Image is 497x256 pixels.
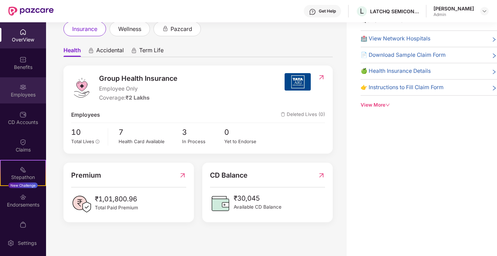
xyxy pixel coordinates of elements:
[119,138,182,145] div: Health Card Available
[171,25,192,33] span: pazcard
[63,47,81,57] span: Health
[126,94,150,101] span: ₹2 Lakhs
[71,111,100,119] span: Employees
[434,5,474,12] div: [PERSON_NAME]
[20,56,27,63] img: svg+xml;base64,PHN2ZyBpZD0iQmVuZWZpdHMiIHhtbG5zPSJodHRwOi8vd3d3LnczLm9yZy8yMDAwL3N2ZyIgd2lkdGg9Ij...
[370,8,419,15] div: LATCHQ SEMICONDUCTOR PRIVATE LIMITED
[95,204,138,211] span: Total Paid Premium
[20,29,27,36] img: svg+xml;base64,PHN2ZyBpZD0iSG9tZSIgeG1sbnM9Imh0dHA6Ly93d3cudzMub3JnLzIwMDAvc3ZnIiB3aWR0aD0iMjAiIG...
[318,74,325,81] img: RedirectIcon
[182,138,224,145] div: In Process
[20,194,27,201] img: svg+xml;base64,PHN2ZyBpZD0iRW5kb3JzZW1lbnRzIiB4bWxucz0iaHR0cDovL3d3dy53My5vcmcvMjAwMC9zdmciIHdpZH...
[8,183,38,188] div: New Challenge
[20,84,27,91] img: svg+xml;base64,PHN2ZyBpZD0iRW1wbG95ZWVzIiB4bWxucz0iaHR0cDovL3d3dy53My5vcmcvMjAwMC9zdmciIHdpZHRoPS...
[319,8,336,14] div: Get Help
[281,111,325,119] span: Deleted Lives (0)
[20,139,27,146] img: svg+xml;base64,PHN2ZyBpZD0iQ2xhaW0iIHhtbG5zPSJodHRwOi8vd3d3LnczLm9yZy8yMDAwL3N2ZyIgd2lkdGg9IjIwIi...
[234,193,281,203] span: ₹30,045
[361,34,430,43] span: 🏥 View Network Hospitals
[72,25,97,33] span: insurance
[285,73,311,91] img: insurerIcon
[131,47,137,54] div: animation
[16,240,39,247] div: Settings
[71,77,92,98] img: logo
[95,194,138,204] span: ₹1,01,800.96
[179,170,186,181] img: RedirectIcon
[309,8,316,15] img: svg+xml;base64,PHN2ZyBpZD0iSGVscC0zMngzMiIgeG1sbnM9Imh0dHA6Ly93d3cudzMub3JnLzIwMDAvc3ZnIiB3aWR0aD...
[224,126,266,138] span: 0
[224,138,266,145] div: Yet to Endorse
[361,83,444,92] span: 👉 Instructions to Fill Claim Form
[361,67,431,76] span: 🍏 Health Insurance Details
[491,36,497,43] span: right
[491,52,497,60] span: right
[234,203,281,211] span: Available CD Balance
[434,12,474,17] div: Admin
[318,170,325,181] img: RedirectIcon
[210,170,248,181] span: CD Balance
[361,101,497,109] div: View More
[20,166,27,173] img: svg+xml;base64,PHN2ZyB4bWxucz0iaHR0cDovL3d3dy53My5vcmcvMjAwMC9zdmciIHdpZHRoPSIyMSIgaGVpZ2h0PSIyMC...
[162,25,168,32] div: animation
[361,51,446,60] span: 📄 Download Sample Claim Form
[139,47,164,57] span: Term Life
[119,126,182,138] span: 7
[96,140,100,144] span: info-circle
[385,103,390,108] span: down
[491,85,497,92] span: right
[71,170,101,181] span: Premium
[118,25,141,33] span: wellness
[20,221,27,228] img: svg+xml;base64,PHN2ZyBpZD0iTXlfT3JkZXJzIiBkYXRhLW5hbWU9Ik15IE9yZGVycyIgeG1sbnM9Imh0dHA6Ly93d3cudz...
[482,8,487,14] img: svg+xml;base64,PHN2ZyBpZD0iRHJvcGRvd24tMzJ4MzIiIHhtbG5zPSJodHRwOi8vd3d3LnczLm9yZy8yMDAwL3N2ZyIgd2...
[71,194,92,215] img: PaidPremiumIcon
[8,7,54,16] img: New Pazcare Logo
[71,126,103,138] span: 10
[88,47,94,54] div: animation
[210,193,231,214] img: CDBalanceIcon
[491,68,497,76] span: right
[99,85,178,93] span: Employee Only
[281,112,285,117] img: deleteIcon
[99,73,178,84] span: Group Health Insurance
[7,240,14,247] img: svg+xml;base64,PHN2ZyBpZD0iU2V0dGluZy0yMHgyMCIgeG1sbnM9Imh0dHA6Ly93d3cudzMub3JnLzIwMDAvc3ZnIiB3aW...
[1,174,45,181] div: Stepathon
[360,7,364,15] span: L
[20,111,27,118] img: svg+xml;base64,PHN2ZyBpZD0iQ0RfQWNjb3VudHMiIGRhdGEtbmFtZT0iQ0QgQWNjb3VudHMiIHhtbG5zPSJodHRwOi8vd3...
[96,47,124,57] span: Accidental
[182,126,224,138] span: 3
[99,94,178,102] div: Coverage:
[71,139,94,144] span: Total Lives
